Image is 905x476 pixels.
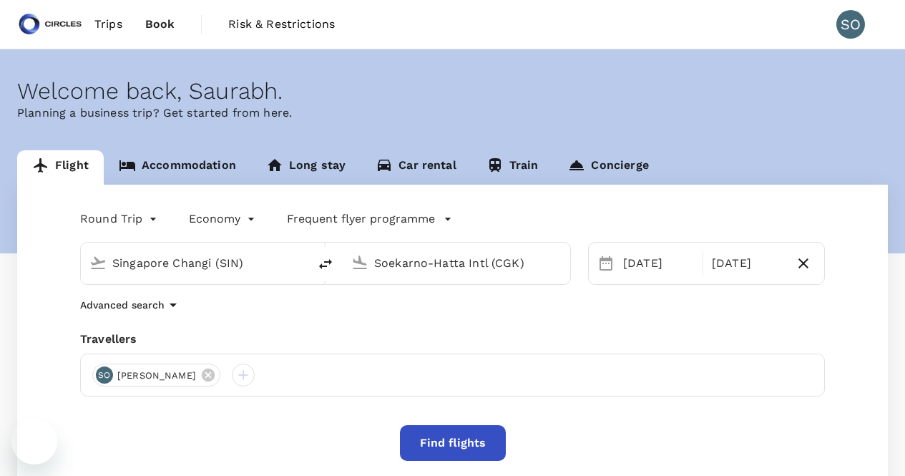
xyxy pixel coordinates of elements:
a: Flight [17,150,104,185]
div: Travellers [80,331,825,348]
a: Accommodation [104,150,251,185]
div: SO [836,10,865,39]
div: [DATE] [617,249,700,278]
button: Advanced search [80,296,182,314]
div: Round Trip [80,208,160,230]
button: Open [560,261,563,264]
div: Economy [189,208,258,230]
div: Welcome back , Saurabh . [17,78,888,105]
p: Planning a business trip? Get started from here. [17,105,888,122]
span: Trips [94,16,122,33]
span: Risk & Restrictions [228,16,335,33]
div: SO [96,366,113,384]
input: Depart from [112,252,278,274]
span: [PERSON_NAME] [109,369,205,383]
button: delete [308,247,343,281]
div: [DATE] [706,249,788,278]
button: Open [298,261,301,264]
button: Frequent flyer programme [287,210,452,228]
a: Car rental [361,150,471,185]
p: Frequent flyer programme [287,210,435,228]
p: Advanced search [80,298,165,312]
div: SO[PERSON_NAME] [92,364,220,387]
span: Book [145,16,175,33]
button: Find flights [400,425,506,461]
a: Train [471,150,554,185]
input: Going to [374,252,540,274]
iframe: Button to launch messaging window [11,419,57,465]
img: Circles [17,9,83,40]
a: Concierge [553,150,663,185]
a: Long stay [251,150,361,185]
